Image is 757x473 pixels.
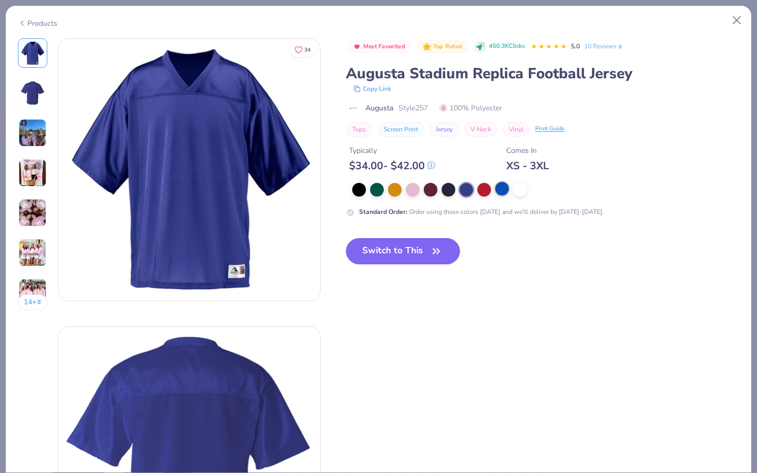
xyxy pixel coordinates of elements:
span: Top Rated [433,44,463,49]
button: Screen Print [377,122,424,137]
div: Order using these colors [DATE] and we'll deliver by [DATE]-[DATE]. [359,207,604,217]
button: Switch to This [346,238,460,264]
img: User generated content [18,159,47,187]
span: 5.0 [571,42,580,50]
img: Most Favorited sort [353,43,361,51]
strong: Standard Order : [359,208,407,216]
img: Front [58,39,320,301]
div: Print Guide [535,125,565,133]
div: $ 34.00 - $ 42.00 [349,159,435,172]
button: copy to clipboard [350,84,394,94]
img: brand logo [346,104,360,112]
img: User generated content [18,239,47,267]
button: Like [290,42,315,57]
img: User generated content [18,119,47,147]
div: 5.0 Stars [531,38,567,55]
span: Augusta [365,102,393,114]
span: 34 [304,47,311,53]
button: 14+ [18,294,48,310]
img: Front [20,40,45,66]
div: Typically [349,145,435,156]
span: 100% Polyester [439,102,502,114]
img: Back [20,80,45,106]
span: Style 257 [398,102,428,114]
button: Vinyl [503,122,530,137]
a: 10 Reviews [584,42,624,51]
button: Badge Button [347,40,411,54]
div: Products [18,18,57,29]
button: Badge Button [417,40,467,54]
button: Close [727,11,747,30]
img: User generated content [18,279,47,307]
div: Comes In [506,145,549,156]
img: Top Rated sort [423,43,431,51]
div: XS - 3XL [506,159,549,172]
div: Augusta Stadium Replica Football Jersey [346,64,739,84]
img: User generated content [18,199,47,227]
span: 450.3K Clicks [489,42,525,51]
button: V-Neck [464,122,497,137]
button: Jersey [429,122,459,137]
button: Tops [346,122,372,137]
span: Most Favorited [363,44,405,49]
